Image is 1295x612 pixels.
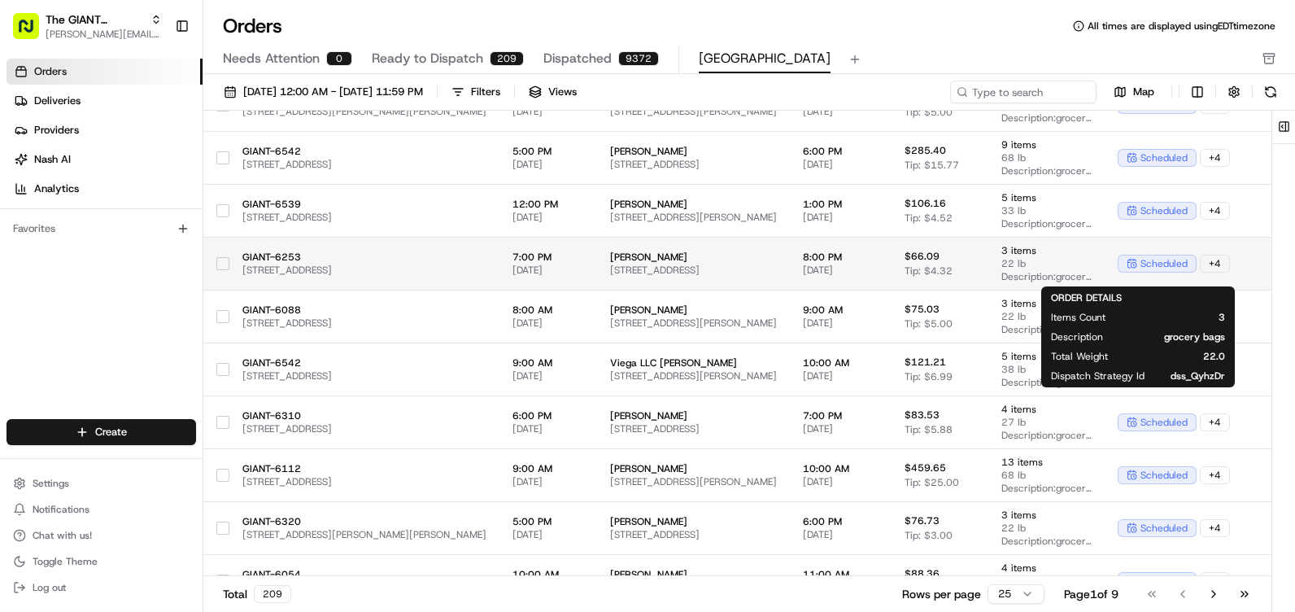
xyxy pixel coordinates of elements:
span: GIANT-6542 [242,356,486,369]
button: Start new chat [277,160,296,180]
div: + 4 [1200,519,1230,537]
span: [DATE] [512,264,584,277]
span: [STREET_ADDRESS] [242,158,486,171]
span: $459.65 [905,461,946,474]
div: Page 1 of 9 [1064,586,1118,602]
span: Description: grocery bags [1001,217,1092,230]
span: 22 lb [1001,257,1092,270]
span: Orders [34,64,67,79]
span: Description: grocery bags [1001,323,1092,336]
span: scheduled [1140,469,1188,482]
span: API Documentation [154,236,261,252]
span: scheduled [1140,522,1188,535]
span: GIANT-6088 [242,304,486,317]
span: Tip: $4.32 [905,264,953,278]
button: Log out [7,576,196,599]
a: Analytics [7,176,203,202]
a: 💻API Documentation [131,229,268,259]
span: [STREET_ADDRESS] [242,264,486,277]
span: 1:00 PM [803,198,879,211]
span: Views [548,85,577,99]
span: Needs Attention [223,49,320,68]
a: Orders [7,59,203,85]
button: [DATE] 12:00 AM - [DATE] 11:59 PM [216,81,430,103]
span: [STREET_ADDRESS] [610,528,777,541]
span: 22.0 [1134,350,1225,363]
span: 3 [1131,311,1225,324]
span: GIANT-6320 [242,515,486,528]
span: Description: grocery bags [1001,482,1092,495]
span: [STREET_ADDRESS][PERSON_NAME][PERSON_NAME] [242,105,486,118]
span: 22 lb [1001,310,1092,323]
span: 5:00 PM [512,515,584,528]
div: 9372 [618,51,659,66]
span: Notifications [33,503,89,516]
div: 0 [326,51,352,66]
span: Description: grocery bags [1001,270,1092,283]
span: Settings [33,477,69,490]
span: The GIANT Company [46,11,144,28]
span: 9:00 AM [803,304,879,317]
button: Chat with us! [7,524,196,547]
span: [STREET_ADDRESS] [242,422,486,435]
span: $66.09 [905,250,940,263]
span: GIANT-6253 [242,251,486,264]
span: 7:00 PM [803,409,879,422]
span: [GEOGRAPHIC_DATA] [699,49,831,68]
span: GIANT-6054 [242,568,486,581]
span: [PERSON_NAME] [610,568,777,581]
div: + 4 [1200,255,1230,273]
span: [DATE] [512,158,584,171]
span: [DATE] [512,422,584,435]
span: $121.21 [905,356,946,369]
span: [STREET_ADDRESS][PERSON_NAME] [610,475,777,488]
span: 27 lb [1001,575,1092,588]
span: 5:00 PM [512,145,584,158]
span: [PERSON_NAME] [610,198,777,211]
span: 8:00 PM [803,251,879,264]
span: Dispatch Strategy Id [1051,369,1145,382]
button: [PERSON_NAME][EMAIL_ADDRESS][PERSON_NAME][DOMAIN_NAME] [46,28,162,41]
button: The GIANT Company[PERSON_NAME][EMAIL_ADDRESS][PERSON_NAME][DOMAIN_NAME] [7,7,168,46]
span: Providers [34,123,79,138]
span: [DATE] [803,211,879,224]
span: $83.53 [905,409,940,422]
span: Tip: $5.88 [905,423,953,436]
div: Filters [471,85,500,99]
span: [STREET_ADDRESS][PERSON_NAME] [610,369,777,382]
span: Dispatched [543,49,612,68]
span: [DATE] [803,528,879,541]
span: Deliveries [34,94,81,108]
span: Tip: $25.00 [905,476,959,489]
span: ORDER DETAILS [1051,291,1122,304]
div: + 4 [1200,149,1230,167]
img: 1736555255976-a54dd68f-1ca7-489b-9aae-adbdc363a1c4 [16,155,46,185]
span: Tip: $6.99 [905,370,953,383]
span: Chat with us! [33,529,92,542]
div: 💻 [137,238,150,251]
button: Toggle Theme [7,550,196,573]
span: Nash AI [34,152,71,167]
span: [PERSON_NAME] [610,515,777,528]
div: + 4 [1200,466,1230,484]
a: Deliveries [7,88,203,114]
span: [PERSON_NAME] [610,145,777,158]
span: 68 lb [1001,151,1092,164]
span: grocery bags [1129,330,1225,343]
span: [DATE] [512,211,584,224]
span: 3 items [1001,297,1092,310]
button: Map [1103,82,1165,102]
span: Log out [33,581,66,594]
span: Analytics [34,181,79,196]
span: dss_QyhzDr [1171,369,1225,382]
span: Create [95,425,127,439]
span: [PERSON_NAME] [610,251,777,264]
span: Viega LLC [PERSON_NAME] [610,356,777,369]
span: scheduled [1140,204,1188,217]
button: Notifications [7,498,196,521]
span: 8:00 AM [512,304,584,317]
span: Map [1133,85,1154,99]
span: [PERSON_NAME] [610,409,777,422]
span: [DATE] [512,317,584,330]
span: All times are displayed using EDT timezone [1088,20,1275,33]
